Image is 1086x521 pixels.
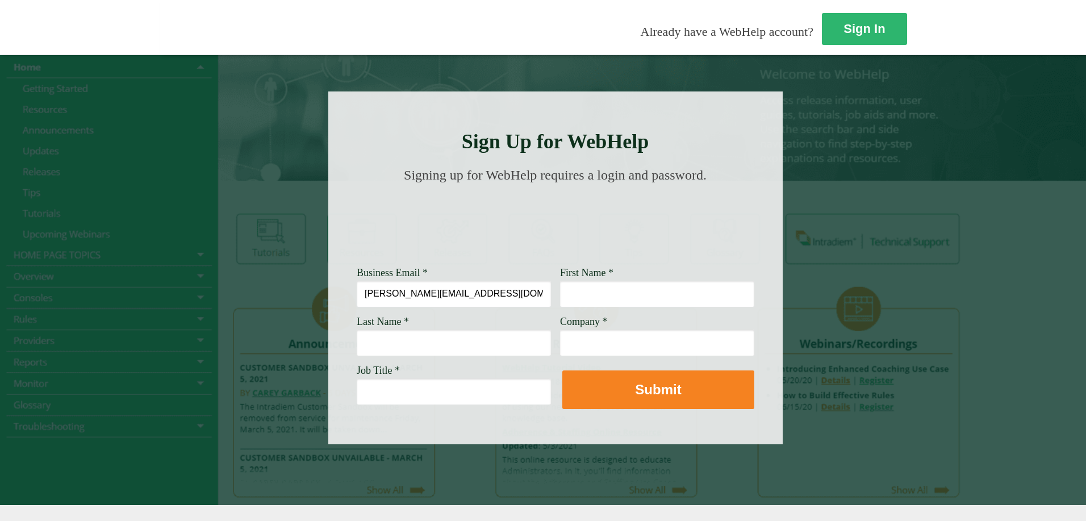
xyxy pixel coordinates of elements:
strong: Submit [635,382,681,397]
button: Submit [562,370,754,409]
span: Last Name * [357,316,409,327]
strong: Sign In [843,22,885,36]
img: Need Credentials? Sign up below. Have Credentials? Use the sign-in button. [364,194,747,251]
span: Business Email * [357,267,428,278]
span: Job Title * [357,365,400,376]
span: Signing up for WebHelp requires a login and password. [404,168,707,182]
span: Already have a WebHelp account? [641,24,813,39]
span: First Name * [560,267,613,278]
span: Company * [560,316,608,327]
a: Sign In [822,13,907,45]
strong: Sign Up for WebHelp [462,130,649,153]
